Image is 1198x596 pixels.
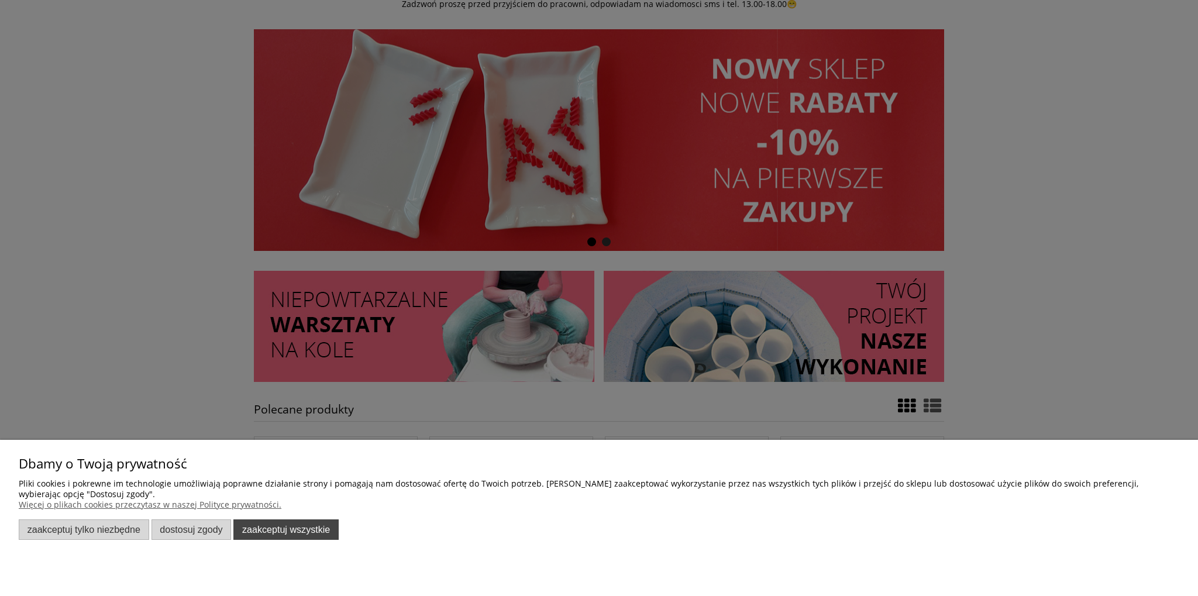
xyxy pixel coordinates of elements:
[19,478,1179,499] p: Pliki cookies i pokrewne im technologie umożliwiają poprawne działanie strony i pomagają nam dost...
[19,519,149,540] button: Zaakceptuj tylko niezbędne
[19,499,281,510] a: Więcej o plikach cookies przeczytasz w naszej Polityce prywatności.
[152,519,232,540] button: Dostosuj zgody
[233,519,339,540] button: Zaakceptuj wszystkie
[19,459,1179,469] p: Dbamy o Twoją prywatność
